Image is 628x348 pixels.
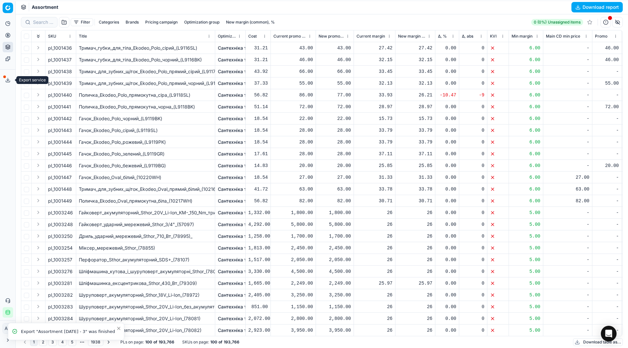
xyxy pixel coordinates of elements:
button: Expand [34,67,42,75]
div: 31.33 [357,174,392,181]
a: Сантехніка та ремонт [218,127,267,134]
div: 72.00 [595,104,619,110]
span: pl_1001449 [48,198,72,204]
span: Min margin [512,34,532,39]
a: Сантехніка та ремонт [218,292,267,298]
div: Гачок_Ekodeo_Polo_зелений_(L9119GR) [79,151,212,157]
button: Close toast [115,324,123,332]
nav: breadcrumb [32,4,58,10]
span: pl_1003254 [48,245,73,251]
div: Гачок_Ekodeo_Polo_бежевий_(L9119BG) [79,162,212,169]
button: Expand [34,314,42,322]
div: 63.00 [273,186,313,192]
div: 5.00 [512,221,540,228]
div: 0.00 [438,151,456,157]
button: Brands [123,18,141,26]
div: -9 [462,92,484,98]
div: - [546,151,589,157]
div: 28.97 [357,104,392,110]
span: Optimization group [218,34,236,39]
div: 46.00 [595,57,619,63]
div: Гайковерт_акумуляторний_Sthor_20V_Li-Ion_КМ-_150_Nm_тримач_6-гранний_1/4"_(78113) [79,209,212,216]
span: pl_1001446 [48,162,72,169]
strong: 100 [210,340,217,345]
span: pl_1001438 [48,68,72,75]
div: 6.00 [512,68,540,75]
div: 0.00 [438,221,456,228]
a: Сантехніка та ремонт [218,68,267,75]
div: 77.00 [319,92,351,98]
span: pl_1001439 [48,80,72,87]
div: 32.15 [357,57,392,63]
button: Expand [34,232,42,240]
div: 0.00 [438,127,456,134]
div: 33.79 [357,127,392,134]
div: 0 [462,115,484,122]
div: 0.00 [438,186,456,192]
div: 1,800.00 [319,209,351,216]
span: pl_1001436 [48,45,72,51]
button: 3 [48,338,57,346]
div: - [546,209,589,216]
div: 66.00 [273,68,313,75]
button: Expand all [34,32,42,40]
button: Expand [34,220,42,228]
button: 1938 [88,338,103,346]
div: 6.00 [512,115,540,122]
div: 31.21 [248,45,268,51]
div: - [595,68,619,75]
span: pl_1001441 [48,104,71,110]
div: 33.45 [398,68,432,75]
div: 18.54 [248,115,268,122]
div: Гачок_Ekodeo_Polo_сірий_(L9119SL) [79,127,212,134]
div: 41.72 [248,186,268,192]
button: Expand [34,256,42,263]
div: 33.78 [357,186,392,192]
div: Тримач_для_зубних_щіток_Ekodeo_Polo_прямий_сірий_(L9117SL) [79,68,212,75]
div: 0 [462,151,484,157]
div: 20.00 [273,162,313,169]
button: 4 [58,338,67,346]
div: 28.00 [319,139,351,145]
div: - [546,80,589,87]
span: Promo [595,34,607,39]
a: Сантехніка та ремонт [218,245,267,251]
div: Open Intercom Messenger [601,326,617,341]
div: 6.00 [512,151,540,157]
div: 18.54 [248,174,268,181]
div: 28.00 [319,127,351,134]
div: 37.11 [357,151,392,157]
div: 25.85 [398,162,432,169]
div: 43.92 [248,68,268,75]
div: 20.00 [595,162,619,169]
button: Expand [34,208,42,216]
div: 46.00 [595,45,619,51]
div: 37.11 [398,151,432,157]
div: 0.00 [438,80,456,87]
div: 0 [462,127,484,134]
button: Pricing campaign [143,18,180,26]
div: 18.54 [248,127,268,134]
div: Гачок_Ekodeo_Polo_чорний_(L9119BK) [79,115,212,122]
div: 0.00 [438,174,456,181]
div: - [595,221,619,228]
div: 0.00 [438,115,456,122]
div: 0.00 [438,233,456,240]
a: Сантехніка та ремонт [218,104,267,110]
div: 33.78 [398,186,432,192]
span: Main CD min price [546,34,580,39]
div: 26 [398,221,432,228]
button: Expand [34,291,42,299]
strong: 193,766 [224,340,239,345]
span: Unassigned items [548,20,581,25]
button: New margin (common), % [223,18,277,26]
div: - [546,104,589,110]
span: New promo price [319,34,344,39]
div: 6.00 [512,198,540,204]
button: Expand [34,150,42,157]
div: Дриль_ударний_мережевий_Sthor_710_Вт_(78995)_ [79,233,212,240]
div: - [546,139,589,145]
strong: 100 [145,340,152,345]
div: 22.00 [273,115,313,122]
span: pl_1001445 [48,151,72,157]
